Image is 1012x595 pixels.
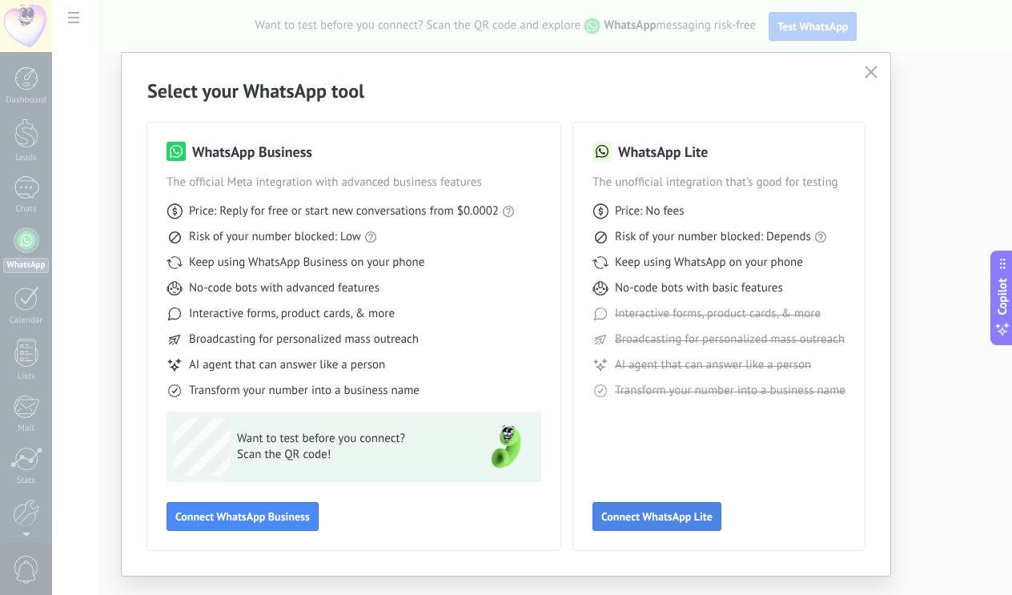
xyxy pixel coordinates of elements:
[615,229,811,245] span: Risk of your number blocked: Depends
[189,332,419,348] span: Broadcasting for personalized mass outreach
[237,447,471,463] span: Scan the QR code!
[994,278,1010,315] span: Copilot
[601,511,713,522] span: Connect WhatsApp Lite
[175,511,310,522] span: Connect WhatsApp Business
[615,280,783,296] span: No-code bots with basic features
[618,142,708,162] h3: WhatsApp Lite
[189,280,379,296] span: No-code bots with advanced features
[615,332,845,348] span: Broadcasting for personalized mass outreach
[615,357,811,373] span: AI agent that can answer like a person
[592,502,721,531] button: Connect WhatsApp Lite
[592,175,845,191] span: The unofficial integration that’s good for testing
[615,306,821,322] span: Interactive forms, product cards, & more
[615,203,684,219] span: Price: No fees
[147,78,865,103] h2: Select your WhatsApp tool
[189,306,395,322] span: Interactive forms, product cards, & more
[167,175,541,191] span: The official Meta integration with advanced business features
[615,383,845,399] span: Transform your number into a business name
[189,203,499,219] span: Price: Reply for free or start new conversations from $0.0002
[192,142,312,162] h3: WhatsApp Business
[189,383,420,399] span: Transform your number into a business name
[237,431,471,447] span: Want to test before you connect?
[189,229,361,245] span: Risk of your number blocked: Low
[189,255,424,271] span: Keep using WhatsApp Business on your phone
[477,418,535,476] img: green-phone.png
[167,502,319,531] button: Connect WhatsApp Business
[615,255,803,271] span: Keep using WhatsApp on your phone
[189,357,385,373] span: AI agent that can answer like a person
